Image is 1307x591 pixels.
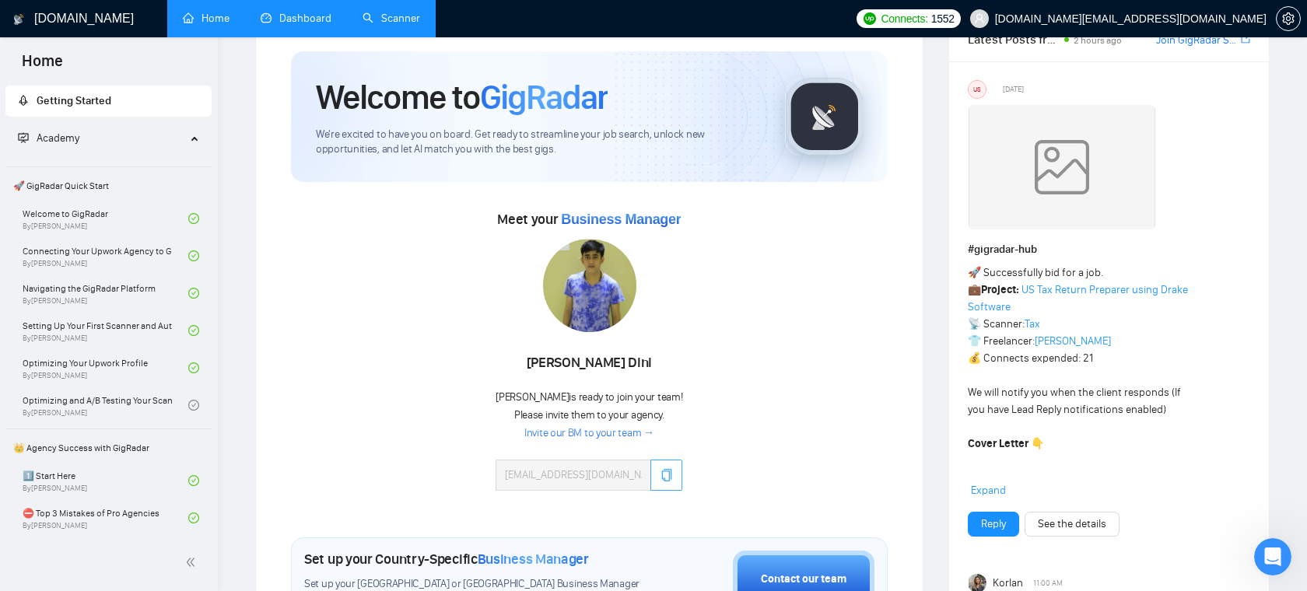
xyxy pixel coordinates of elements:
[188,512,199,523] span: check-circle
[496,350,682,376] div: [PERSON_NAME] Dini
[981,283,1019,296] strong: Project:
[968,437,1044,450] strong: Cover Letter 👇
[188,475,199,486] span: check-circle
[1241,33,1250,45] span: export
[304,551,589,568] h1: Set up your Country-Specific
[188,400,199,411] span: check-circle
[1074,35,1122,46] span: 2 hours ago
[1025,512,1120,537] button: See the details
[23,201,188,236] a: Welcome to GigRadarBy[PERSON_NAME]
[7,170,210,201] span: 🚀 GigRadar Quick Start
[1276,6,1301,31] button: setting
[18,131,79,145] span: Academy
[561,212,681,227] span: Business Manager
[7,432,210,463] span: 👑 Agency Success with GigRadar
[1003,82,1024,96] span: [DATE]
[183,12,230,25] a: homeHome
[363,12,420,25] a: searchScanner
[650,460,682,491] button: copy
[1038,516,1106,533] a: See the details
[261,12,331,25] a: dashboardDashboard
[23,276,188,310] a: Navigating the GigRadar PlatformBy[PERSON_NAME]
[188,362,199,373] span: check-circle
[23,501,188,535] a: ⛔ Top 3 Mistakes of Pro AgenciesBy[PERSON_NAME]
[514,408,664,421] span: Please invite them to your agency.
[969,105,1155,229] img: weqQh+iSagEgQAAAABJRU5ErkJggg==
[1156,32,1238,49] a: Join GigRadar Slack Community
[316,76,608,118] h1: Welcome to
[969,81,986,98] div: US
[185,554,201,570] span: double-left
[23,351,188,385] a: Optimizing Your Upwork ProfileBy[PERSON_NAME]
[497,211,681,228] span: Meet your
[1025,317,1040,330] a: Tax
[881,10,927,27] span: Connects:
[864,12,876,25] img: upwork-logo.png
[18,132,29,143] span: fund-projection-screen
[5,86,212,117] li: Getting Started
[1254,538,1291,575] iframe: Intercom live chat
[480,76,608,118] span: GigRadar
[478,551,589,568] span: Business Manager
[1241,32,1250,47] a: export
[37,131,79,145] span: Academy
[524,426,654,441] a: Invite our BM to your team →
[968,241,1250,258] h1: # gigradar-hub
[1033,576,1063,590] span: 11:00 AM
[23,388,188,422] a: Optimizing and A/B Testing Your Scanner for Better ResultsBy[PERSON_NAME]
[23,463,188,498] a: 1️⃣ Start HereBy[PERSON_NAME]
[9,50,75,82] span: Home
[974,13,985,24] span: user
[981,516,1006,533] a: Reply
[37,94,111,107] span: Getting Started
[543,239,636,332] img: 1700136780251-IMG-20231106-WA0046.jpg
[188,288,199,299] span: check-circle
[188,325,199,336] span: check-circle
[761,571,846,588] div: Contact our team
[968,283,1188,313] a: US Tax Return Preparer using Drake Software
[968,30,1060,49] span: Latest Posts from the GigRadar Community
[968,512,1019,537] button: Reply
[1277,12,1300,25] span: setting
[13,7,24,32] img: logo
[188,250,199,261] span: check-circle
[496,390,682,404] span: [PERSON_NAME] is ready to join your team!
[23,239,188,273] a: Connecting Your Upwork Agency to GigRadarBy[PERSON_NAME]
[18,95,29,106] span: rocket
[1035,334,1111,348] a: [PERSON_NAME]
[1276,12,1301,25] a: setting
[786,78,864,156] img: gigradar-logo.png
[316,128,760,157] span: We're excited to have you on board. Get ready to streamline your job search, unlock new opportuni...
[188,213,199,224] span: check-circle
[661,469,673,481] span: copy
[23,313,188,348] a: Setting Up Your First Scanner and Auto-BidderBy[PERSON_NAME]
[931,10,955,27] span: 1552
[971,484,1006,497] span: Expand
